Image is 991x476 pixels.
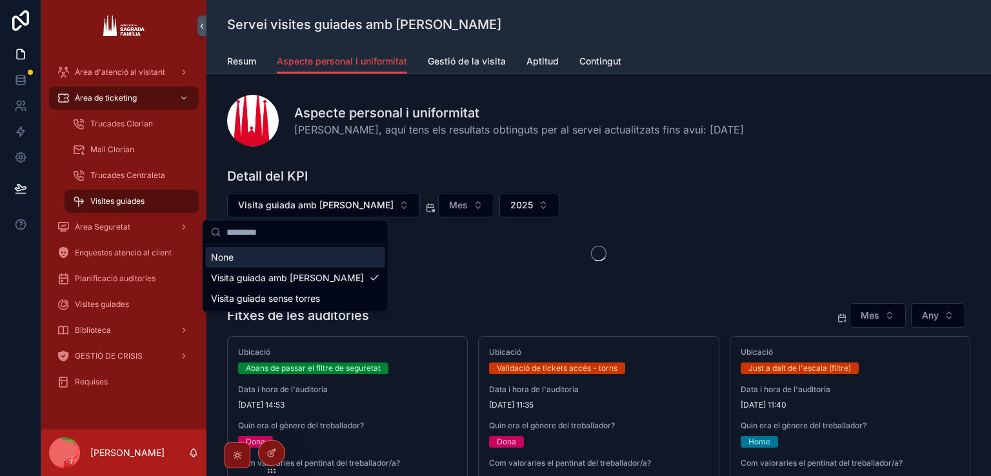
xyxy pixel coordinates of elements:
span: Quin era el gènere del treballador? [238,421,457,431]
div: None [206,247,385,268]
span: Com valoraries el pentinat del treballador/a? [489,458,708,468]
a: Àrea Seguretat [49,215,199,239]
a: Mail Clorian [65,138,199,161]
span: Planificació auditories [75,273,155,284]
h1: Servei visites guiades amb [PERSON_NAME] [227,15,501,34]
span: Visites guiades [75,299,129,310]
span: Contingut [579,55,621,68]
button: Select Button [911,303,965,328]
div: Visita guiada sense torres [206,288,385,309]
span: Àrea Seguretat [75,222,130,232]
span: Mes [449,199,468,212]
a: Visites guiades [65,190,199,213]
span: Mail Clorian [90,144,134,155]
span: Requises [75,377,108,387]
span: Quin era el gènere del treballador? [741,421,959,431]
a: Gestió de la visita [428,50,506,75]
span: [DATE] 11:40 [741,400,959,410]
div: Dona [497,436,516,448]
a: Àrea d'atenció al visitant [49,61,199,84]
span: Com valoraries el pentinat del treballador/a? [238,458,457,468]
span: Àrea d'atenció al visitant [75,67,165,77]
button: Select Button [438,193,494,217]
span: Ubicació [741,347,959,357]
div: Dona [246,436,265,448]
button: Select Button [850,303,906,328]
span: Ubicació [238,347,457,357]
a: Àrea de ticketing [49,86,199,110]
span: [PERSON_NAME], aquí tens els resultats obtinguts per al servei actualitzats fins avui: [DATE] [294,122,744,137]
div: Suggestions [203,244,388,312]
span: [DATE] 14:53 [238,400,457,410]
a: Biblioteca [49,319,199,342]
a: Requises [49,370,199,393]
span: Visites guiades [90,196,145,206]
a: Aspecte personal i uniformitat [277,50,407,74]
span: Visita guiada amb [PERSON_NAME] [238,199,394,212]
span: Data i hora de l'auditoria [489,384,708,395]
a: Trucades Clorian [65,112,199,135]
button: Select Button [227,193,420,217]
div: Validació de tickets accés - torns [497,362,617,374]
span: Any [922,309,939,322]
span: Aspecte personal i uniformitat [277,55,407,68]
div: Abans de passar el filtre de seguretat [246,362,381,374]
img: App logo [103,15,144,36]
span: Data i hora de l'auditoria [741,384,959,395]
span: Àrea de ticketing [75,93,137,103]
span: Mes [861,309,879,322]
a: GESTIÓ DE CRISIS [49,344,199,368]
h1: Detall del KPI [227,167,308,185]
span: Biblioteca [75,325,111,335]
span: Quin era el gènere del treballador? [489,421,708,431]
a: Enquestes atenció al client [49,241,199,264]
a: Planificació auditories [49,267,199,290]
span: 2025 [510,199,533,212]
div: Just a dalt de l'escala (filtre) [748,362,851,374]
span: Trucades Centraleta [90,170,165,181]
a: Aptitud [526,50,559,75]
div: scrollable content [41,52,206,410]
h1: Fitxes de les auditories [227,306,369,324]
div: Visita guiada amb [PERSON_NAME] [206,268,385,288]
a: Visites guiades [49,293,199,316]
span: Enquestes atenció al client [75,248,172,258]
span: Ubicació [489,347,708,357]
a: Contingut [579,50,621,75]
span: Trucades Clorian [90,119,153,129]
span: Aptitud [526,55,559,68]
div: Home [748,436,770,448]
span: Gestió de la visita [428,55,506,68]
p: [PERSON_NAME] [90,446,165,459]
h1: Aspecte personal i uniformitat [294,104,744,122]
span: [DATE] 11:35 [489,400,708,410]
a: Resum [227,50,256,75]
span: Resum [227,55,256,68]
span: Com valoraries el pentinat del treballador/a? [741,458,959,468]
a: Trucades Centraleta [65,164,199,187]
span: GESTIÓ DE CRISIS [75,351,143,361]
button: Select Button [499,193,559,217]
span: Data i hora de l'auditoria [238,384,457,395]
